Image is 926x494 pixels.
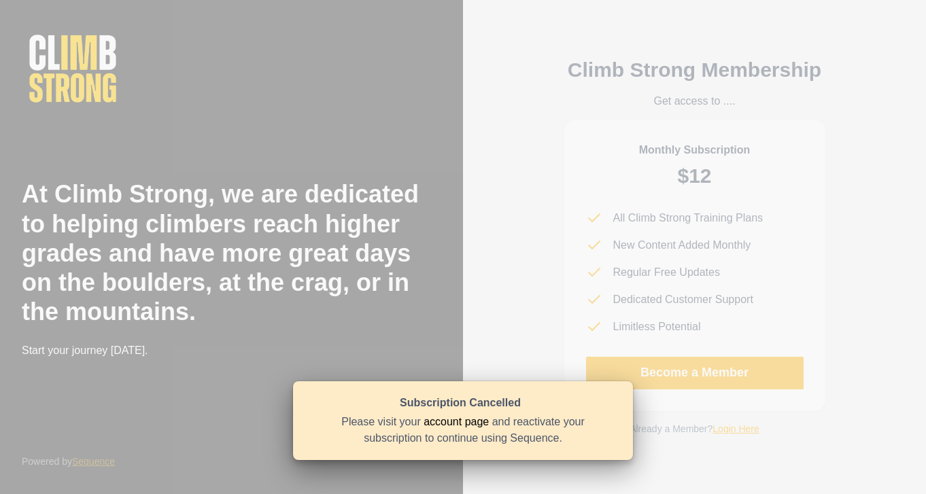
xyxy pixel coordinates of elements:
a: account page [424,416,489,427]
h2: At Climb Strong, we are dedicated to helping climbers reach higher grades and have more great day... [22,179,441,326]
p: Already a Member? [630,422,759,436]
p: Get access to .... [568,93,821,109]
div: Subscription Cancelled [313,395,607,411]
a: Become a Member [586,357,804,389]
h2: Climb Strong Membership [568,58,821,82]
img: Climb Strong Logo [22,27,124,110]
div: Please visit your and reactivate your subscription to continue using Sequence. [313,414,613,446]
a: Sequence [72,456,115,467]
p: Powered by [22,455,115,469]
p: All Climb Strong Training Plans [613,210,764,226]
p: Monthly Subscription [639,142,751,158]
p: Limitless Potential [613,319,701,335]
p: Dedicated Customer Support [613,292,753,308]
p: Regular Free Updates [613,264,720,281]
p: Start your journey [DATE]. [22,342,326,359]
h2: $12 [677,164,711,188]
a: Login Here [713,423,759,434]
p: New Content Added Monthly [613,237,751,253]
